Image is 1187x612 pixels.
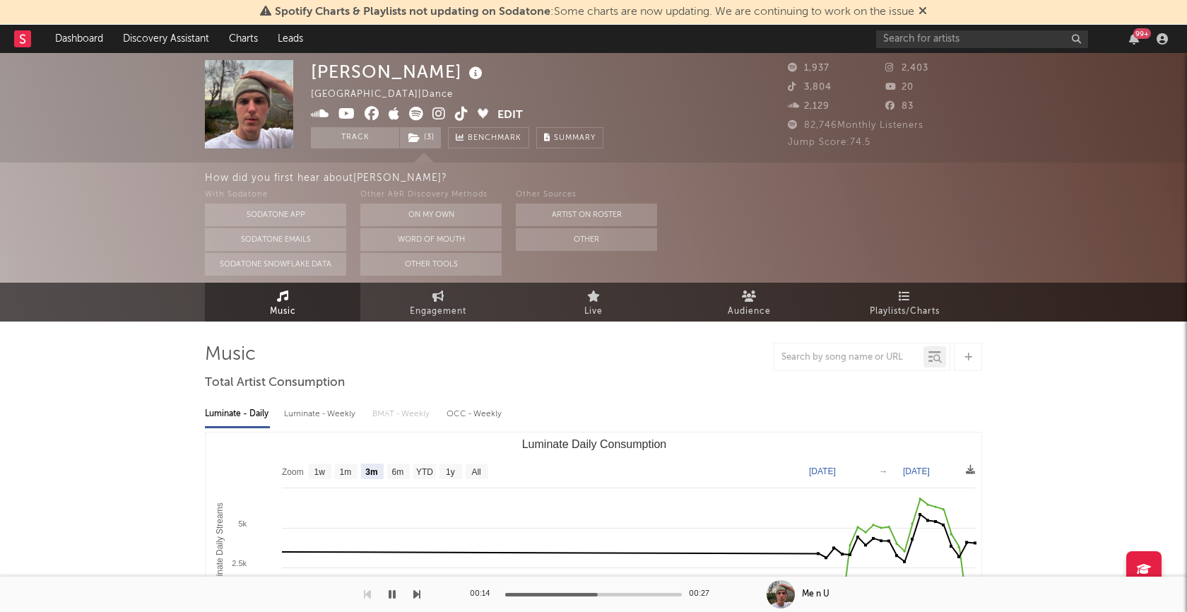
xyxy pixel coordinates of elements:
a: Discovery Assistant [113,25,219,53]
a: Engagement [360,283,516,322]
span: Music [270,303,296,320]
span: 83 [885,102,914,111]
div: How did you first hear about [PERSON_NAME] ? [205,170,1187,187]
text: → [879,466,887,476]
div: 00:14 [470,586,498,603]
span: 2,403 [885,64,928,73]
button: 99+ [1129,33,1139,45]
span: Playlists/Charts [870,303,940,320]
text: Zoom [282,467,304,477]
div: With Sodatone [205,187,346,204]
span: Summary [554,134,596,142]
div: Me n U [802,588,829,601]
text: [DATE] [809,466,836,476]
span: Total Artist Consumption [205,375,345,392]
a: Benchmark [448,127,529,148]
text: 3m [365,467,377,477]
text: 6m [392,467,404,477]
button: Sodatone Snowflake Data [205,253,346,276]
div: OCC - Weekly [447,402,503,426]
span: Dismiss [919,6,927,18]
div: 00:27 [689,586,717,603]
button: Summary [536,127,603,148]
a: Leads [268,25,313,53]
div: 99 + [1133,28,1151,39]
a: Audience [671,283,827,322]
text: 5k [238,519,247,528]
button: Artist on Roster [516,204,657,226]
span: 3,804 [788,83,832,92]
button: (3) [400,127,441,148]
span: Benchmark [468,130,521,147]
span: Engagement [410,303,466,320]
div: Other A&R Discovery Methods [360,187,502,204]
div: Luminate - Daily [205,402,270,426]
a: Playlists/Charts [827,283,982,322]
text: Luminate Daily Consumption [522,438,667,450]
div: Other Sources [516,187,657,204]
a: Dashboard [45,25,113,53]
text: 2.5k [232,559,247,567]
button: On My Own [360,204,502,226]
button: Sodatone App [205,204,346,226]
span: Live [584,303,603,320]
a: Live [516,283,671,322]
span: 1,937 [788,64,829,73]
text: All [471,467,480,477]
text: YTD [416,467,433,477]
a: Music [205,283,360,322]
text: 1m [340,467,352,477]
text: Luminate Daily Streams [215,502,225,592]
button: Sodatone Emails [205,228,346,251]
span: Jump Score: 74.5 [788,138,870,147]
button: Word Of Mouth [360,228,502,251]
span: Spotify Charts & Playlists not updating on Sodatone [275,6,550,18]
text: 1y [446,467,455,477]
a: Charts [219,25,268,53]
div: [PERSON_NAME] [311,60,486,83]
div: Luminate - Weekly [284,402,358,426]
button: Track [311,127,399,148]
button: Other Tools [360,253,502,276]
div: [GEOGRAPHIC_DATA] | Dance [311,86,469,103]
input: Search by song name or URL [774,352,923,363]
span: 20 [885,83,914,92]
input: Search for artists [876,30,1088,48]
text: 1w [314,467,326,477]
button: Other [516,228,657,251]
span: 2,129 [788,102,829,111]
span: Audience [728,303,771,320]
text: [DATE] [903,466,930,476]
span: ( 3 ) [399,127,442,148]
span: : Some charts are now updating. We are continuing to work on the issue [275,6,914,18]
button: Edit [497,107,523,124]
span: 82,746 Monthly Listeners [788,121,923,130]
